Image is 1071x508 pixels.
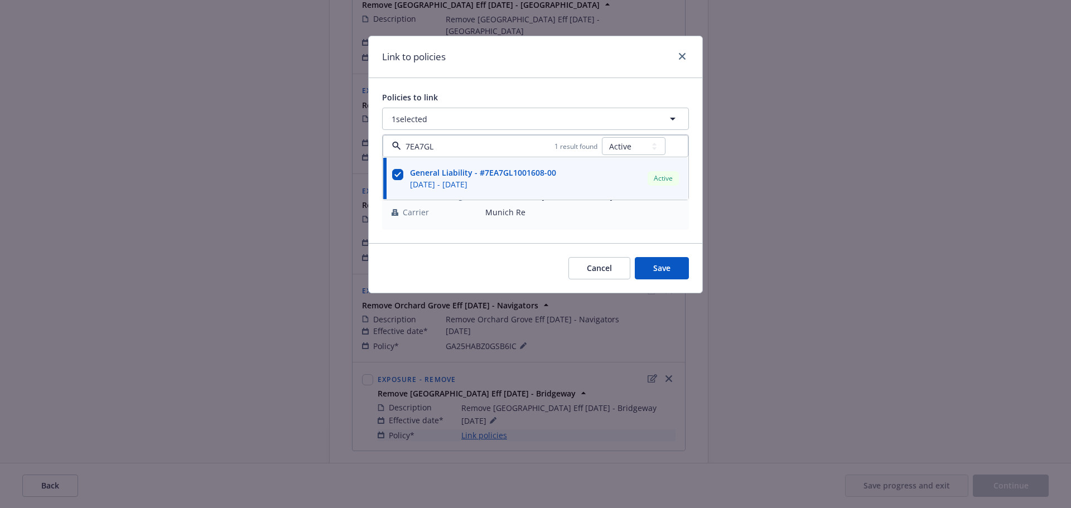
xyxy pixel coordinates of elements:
span: Active [652,173,674,183]
span: Save [653,263,670,273]
span: Cancel [587,263,612,273]
span: [DATE] - [DATE] [410,178,556,190]
span: 1 selected [392,113,427,125]
span: 1 result found [554,142,597,151]
strong: General Liability - #7EA7GL1001608-00 [410,167,556,178]
span: Munich Re [485,206,679,218]
button: Save [635,257,689,279]
h1: Link to policies [382,50,446,64]
a: close [676,50,689,63]
button: 1selected [382,108,689,130]
span: Carrier [403,206,429,218]
span: Policies to link [382,92,438,103]
button: Cancel [568,257,630,279]
input: Filter by keyword [401,141,554,152]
